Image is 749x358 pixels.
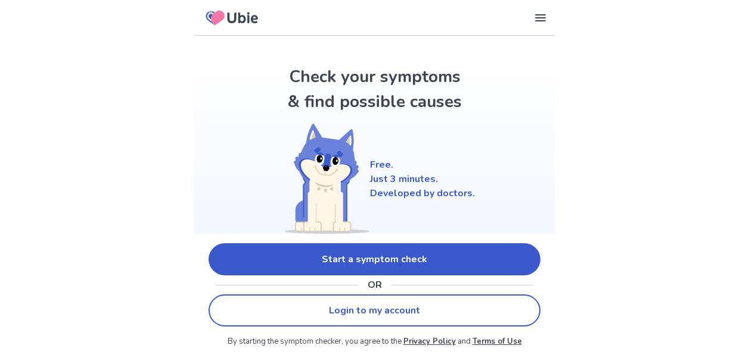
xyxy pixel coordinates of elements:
a: Start a symptom check [209,243,540,275]
p: By starting the symptom checker, you agree to the and [209,336,540,348]
p: OR [368,278,382,292]
a: Privacy Policy [403,336,456,347]
p: Just 3 minutes. [370,172,475,186]
img: Shiba (Welcome) [275,124,370,234]
p: Free. [370,158,475,172]
a: Login to my account [209,294,540,326]
a: Terms of Use [473,336,522,347]
h1: Check your symptoms & find possible causes [285,64,464,114]
p: Developed by doctors. [370,186,475,200]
